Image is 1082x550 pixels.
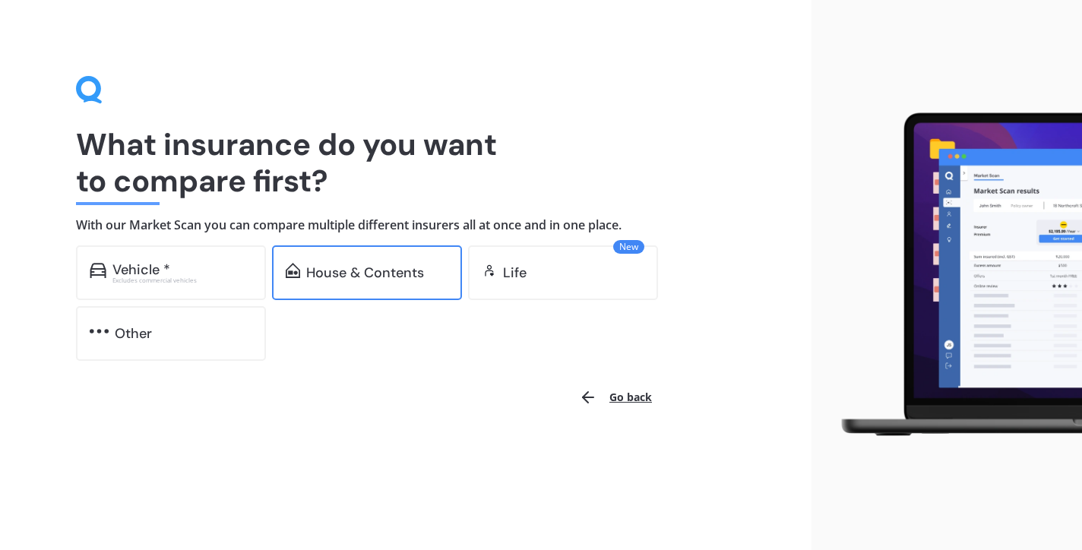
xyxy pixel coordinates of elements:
[76,217,736,233] h4: With our Market Scan you can compare multiple different insurers all at once and in one place.
[824,106,1082,444] img: laptop.webp
[115,326,152,341] div: Other
[570,379,661,416] button: Go back
[90,324,109,339] img: other.81dba5aafe580aa69f38.svg
[613,240,644,254] span: New
[286,263,300,278] img: home-and-contents.b802091223b8502ef2dd.svg
[482,263,497,278] img: life.f720d6a2d7cdcd3ad642.svg
[112,277,252,283] div: Excludes commercial vehicles
[503,265,527,280] div: Life
[306,265,424,280] div: House & Contents
[90,263,106,278] img: car.f15378c7a67c060ca3f3.svg
[112,262,170,277] div: Vehicle *
[76,126,736,199] h1: What insurance do you want to compare first?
